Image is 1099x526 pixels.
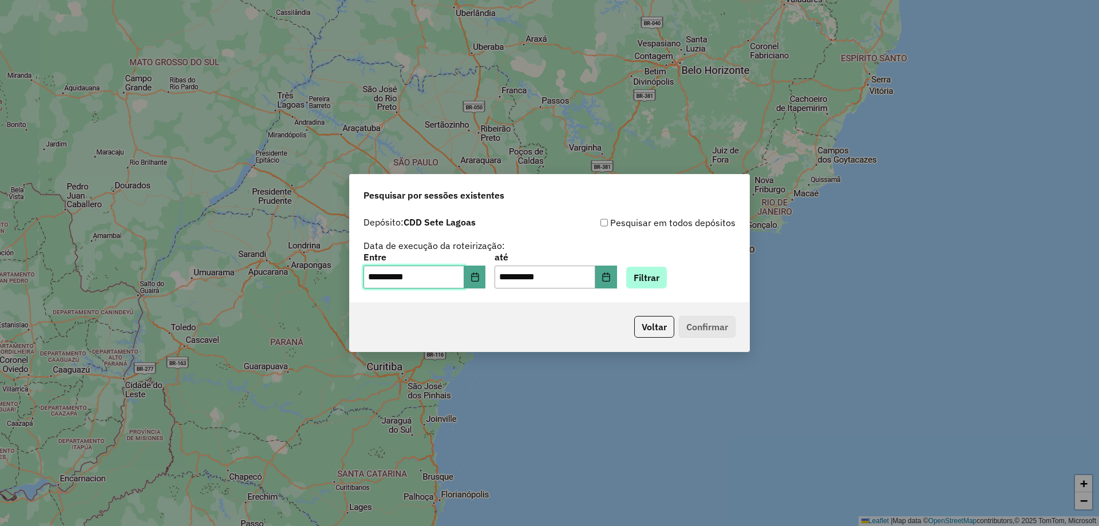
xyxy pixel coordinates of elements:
button: Filtrar [626,267,667,288]
span: Pesquisar por sessões existentes [363,188,504,202]
button: Choose Date [595,266,617,288]
strong: CDD Sete Lagoas [404,216,476,228]
label: até [495,250,616,264]
label: Depósito: [363,215,476,229]
div: Pesquisar em todos depósitos [549,216,736,230]
label: Data de execução da roteirização: [363,239,505,252]
button: Choose Date [464,266,486,288]
button: Voltar [634,316,674,338]
label: Entre [363,250,485,264]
